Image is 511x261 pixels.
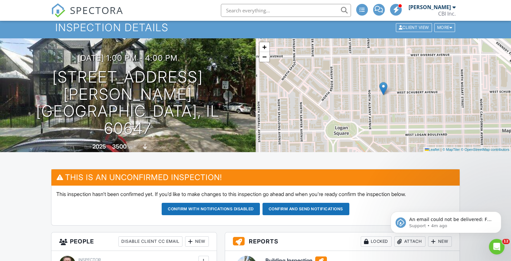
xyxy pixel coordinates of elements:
[92,143,106,150] div: 2025
[70,3,123,17] span: SPECTORA
[221,4,351,17] input: Search everything...
[409,4,451,10] div: [PERSON_NAME]
[262,53,266,61] span: −
[162,203,260,215] button: Confirm with notifications disabled
[262,43,266,51] span: +
[225,232,460,251] h3: Reports
[55,22,456,33] h1: Inspection Details
[10,69,245,137] h1: [STREET_ADDRESS][PERSON_NAME] [GEOGRAPHIC_DATA], IL 60647
[260,42,269,52] a: Zoom in
[438,10,456,17] div: CBI Inc.
[379,82,387,95] img: Marker
[148,145,166,150] span: basement
[78,54,178,62] h3: [DATE] 1:00 pm - 4:00 pm
[461,148,509,151] a: © OpenStreetMap contributors
[262,203,349,215] button: Confirm and send notifications
[51,232,217,251] h3: People
[425,148,439,151] a: Leaflet
[128,145,137,150] span: sq. ft.
[185,236,209,247] div: New
[84,145,91,150] span: Built
[51,3,65,18] img: The Best Home Inspection Software - Spectora
[51,9,123,22] a: SPECTORA
[118,236,182,247] div: Disable Client CC Email
[361,236,392,247] div: Locked
[56,190,455,198] p: This inspection hasn't been confirmed yet. If you'd like to make changes to this inspection go ah...
[112,143,127,150] div: 3500
[51,169,460,185] h3: This is an Unconfirmed Inspection!
[489,239,504,254] iframe: Intercom live chat
[440,148,441,151] span: |
[442,148,460,151] a: © MapTiler
[434,23,455,32] div: More
[502,239,510,244] span: 12
[396,23,432,32] div: Client View
[381,198,511,243] iframe: Intercom notifications message
[260,52,269,62] a: Zoom out
[395,25,434,30] a: Client View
